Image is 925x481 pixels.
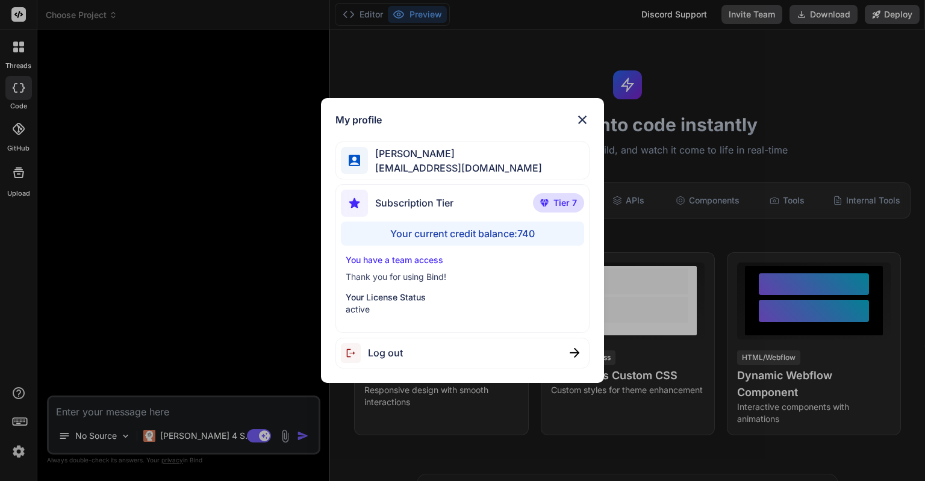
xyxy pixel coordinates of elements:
span: Subscription Tier [375,196,453,210]
p: active [346,303,579,315]
img: close [575,113,590,127]
span: Tier 7 [553,197,577,209]
span: Log out [368,346,403,360]
img: premium [540,199,549,206]
p: You have a team access [346,254,579,266]
img: subscription [341,190,368,217]
span: [EMAIL_ADDRESS][DOMAIN_NAME] [368,161,542,175]
img: logout [341,343,368,363]
span: [PERSON_NAME] [368,146,542,161]
h1: My profile [335,113,382,127]
div: Your current credit balance: 740 [341,222,584,246]
p: Your License Status [346,291,579,303]
img: close [570,348,579,358]
p: Thank you for using Bind! [346,271,579,283]
img: profile [349,155,360,166]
